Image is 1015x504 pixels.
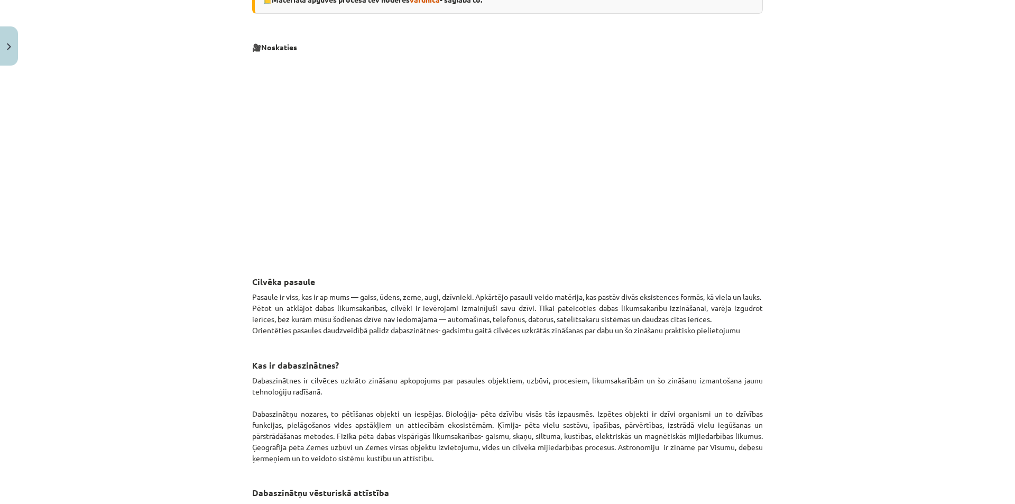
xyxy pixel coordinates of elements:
[252,276,315,287] strong: Cilvēka pasaule
[252,291,763,336] p: Pasaule ir viss, kas ir ap mums — gaiss, ūdens, zeme, augi, dzīvnieki. Apkārtējo pasauli veido ma...
[252,360,339,371] strong: Kas ir dabaszinātnes?
[252,42,763,53] p: 🎥
[7,43,11,50] img: icon-close-lesson-0947bae3869378f0d4975bcd49f059093ad1ed9edebbc8119c70593378902aed.svg
[252,375,763,464] p: Dabaszinātnes ir cilvēces uzkrāto zināšanu apkopojums par pasaules objektiem, uzbūvi, procesiem, ...
[261,42,297,52] strong: Noskaties
[252,487,389,498] strong: Dabaszinātņu vēsturiskā attīstība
